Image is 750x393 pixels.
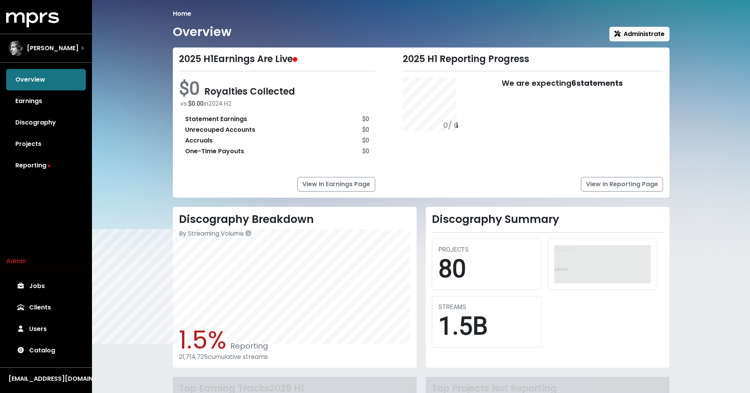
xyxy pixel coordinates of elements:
[27,44,79,53] span: [PERSON_NAME]
[179,77,204,99] span: $0
[6,112,86,133] a: Discography
[185,125,255,134] div: Unrecouped Accounts
[173,25,231,39] h1: Overview
[438,312,535,341] div: 1.5B
[6,15,59,24] a: mprs logo
[571,78,623,88] b: 6 statements
[185,115,247,124] div: Statement Earnings
[362,136,369,145] div: $0
[6,340,86,361] a: Catalog
[179,213,410,226] h2: Discography Breakdown
[432,213,663,226] h2: Discography Summary
[6,374,86,384] button: [EMAIL_ADDRESS][DOMAIN_NAME]
[6,297,86,318] a: Clients
[226,341,268,351] span: Reporting
[188,100,204,107] span: $0.00
[362,125,369,134] div: $0
[179,229,244,238] span: By Streaming Volume
[438,254,535,284] div: 80
[185,136,213,145] div: Accruals
[6,90,86,112] a: Earnings
[362,147,369,156] div: $0
[581,177,663,192] a: View In Reporting Page
[179,353,410,360] div: 21,714,725 cumulative streams
[204,85,295,98] span: Royalties Collected
[8,41,24,56] img: The selected account / producer
[8,374,84,383] div: [EMAIL_ADDRESS][DOMAIN_NAME]
[173,9,191,18] li: Home
[179,323,226,357] span: 1.5%
[181,99,376,108] div: vs. in 2024 H2
[185,147,244,156] div: One-Time Payouts
[403,54,663,65] div: 2025 H1 Reporting Progress
[6,133,86,155] a: Projects
[173,9,670,18] nav: breadcrumb
[362,115,369,124] div: $0
[438,303,535,312] div: STREAMS
[502,77,623,173] div: We are expecting
[179,54,376,65] div: 2025 H1 Earnings Are Live
[6,275,86,297] a: Jobs
[438,245,535,254] div: PROJECTS
[609,27,670,41] button: Administrate
[6,318,86,340] a: Users
[614,29,665,38] span: Administrate
[6,155,86,176] a: Reporting
[297,177,375,192] a: View In Earnings Page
